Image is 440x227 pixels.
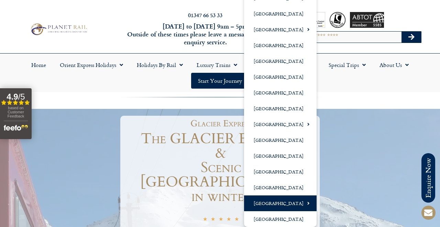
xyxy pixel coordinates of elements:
a: 01347 66 53 33 [188,11,222,19]
a: [GEOGRAPHIC_DATA] [244,53,317,69]
div: 5/5 [203,215,239,224]
i: ★ [227,216,231,224]
h1: Glacier Express [125,119,316,128]
a: About Us [373,57,416,73]
i: ★ [203,216,207,224]
a: [GEOGRAPHIC_DATA] [244,22,317,37]
a: [GEOGRAPHIC_DATA] [244,85,317,101]
h6: [DATE] to [DATE] 9am – 5pm Outside of these times please leave a message on our 24/7 enquiry serv... [119,22,291,46]
a: [GEOGRAPHIC_DATA] [244,37,317,53]
a: [GEOGRAPHIC_DATA] [244,6,317,22]
a: Special Trips [322,57,373,73]
a: [GEOGRAPHIC_DATA] [244,116,317,132]
a: [GEOGRAPHIC_DATA] [244,132,317,148]
a: [GEOGRAPHIC_DATA] [244,164,317,180]
a: Orient Express Holidays [53,57,130,73]
a: Start your Journey [191,73,249,89]
h1: The GLACIER EXPRESS & Scenic [GEOGRAPHIC_DATA] in winter [122,132,320,204]
i: ★ [234,216,239,224]
a: [GEOGRAPHIC_DATA] [244,195,317,211]
button: Search [401,32,421,43]
a: Holidays by Rail [130,57,190,73]
a: [GEOGRAPHIC_DATA] [244,69,317,85]
a: Home [24,57,53,73]
nav: Menu [3,57,437,89]
i: ★ [211,216,215,224]
img: Planet Rail Train Holidays Logo [29,22,88,37]
a: [GEOGRAPHIC_DATA] [244,180,317,195]
a: [GEOGRAPHIC_DATA] [244,101,317,116]
i: ★ [219,216,223,224]
a: [GEOGRAPHIC_DATA] [244,211,317,227]
a: [GEOGRAPHIC_DATA] [244,148,317,164]
a: Luxury Trains [190,57,244,73]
